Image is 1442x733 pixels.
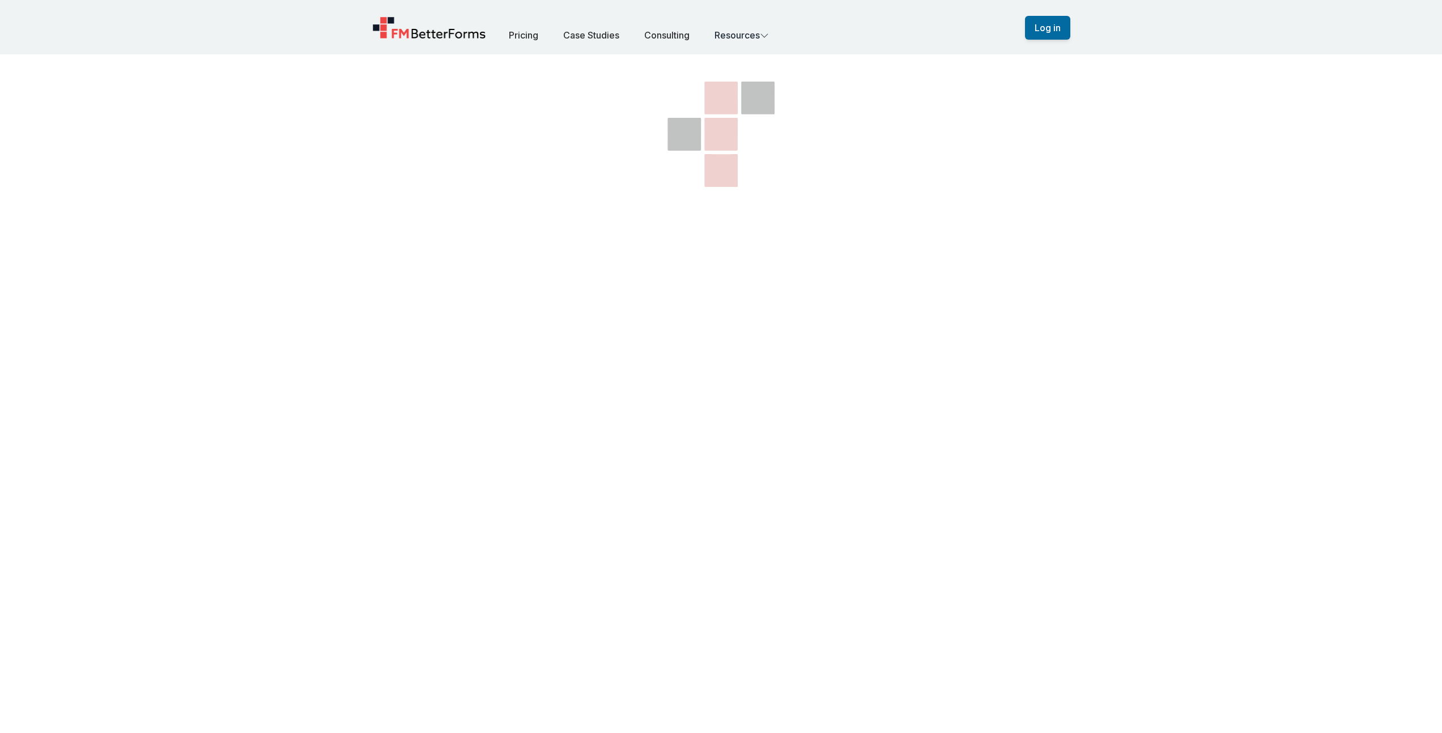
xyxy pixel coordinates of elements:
[372,16,487,39] a: Home
[644,29,690,41] a: Consulting
[359,14,1084,42] nav: Global
[509,29,538,41] a: Pricing
[1025,16,1070,40] button: Log in
[714,28,769,42] button: Resources
[563,29,619,41] a: Case Studies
